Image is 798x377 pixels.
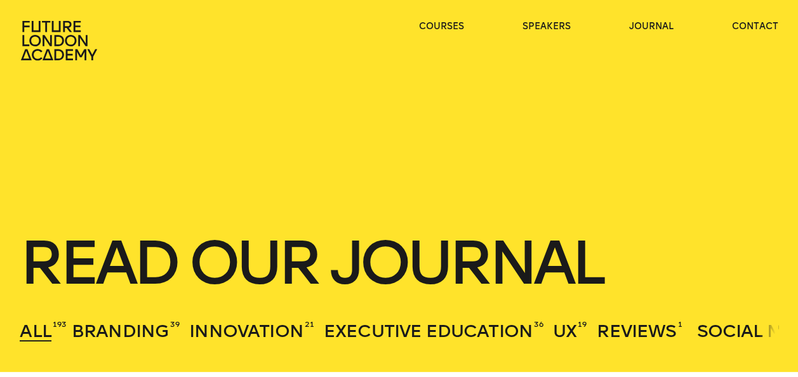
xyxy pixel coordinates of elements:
a: journal [629,20,674,33]
sup: 193 [53,319,67,329]
sup: 1 [677,319,682,329]
h1: Read our journal [20,235,778,291]
span: Executive Education [324,321,533,341]
span: Branding [72,321,169,341]
span: Reviews [597,321,676,341]
a: courses [419,20,464,33]
a: speakers [522,20,571,33]
sup: 21 [305,319,314,329]
sup: 39 [170,319,180,329]
sup: 19 [578,319,587,329]
span: Innovation [189,321,303,341]
span: UX [553,321,576,341]
a: contact [732,20,778,33]
span: All [20,321,51,341]
sup: 36 [534,319,543,329]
